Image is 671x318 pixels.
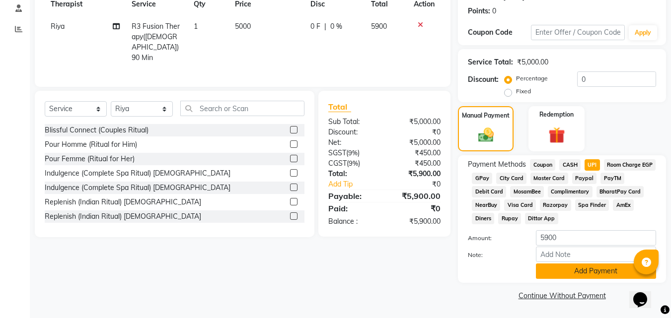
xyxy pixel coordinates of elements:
div: Replenish (Indian Ritual) [DEMOGRAPHIC_DATA] [45,211,201,222]
div: Discount: [468,74,499,85]
div: Blissful Connect (Couples Ritual) [45,125,149,135]
span: 9% [348,149,358,157]
img: _gift.svg [543,125,570,145]
div: Coupon Code [468,27,530,38]
div: ₹0 [384,127,448,137]
span: SGST [328,148,346,157]
label: Amount: [460,234,528,243]
span: Diners [472,213,494,224]
span: Coupon [530,159,555,171]
input: Enter Offer / Coupon Code [531,25,625,40]
span: BharatPay Card [596,186,644,197]
div: Pour Femme (Ritual for Her) [45,154,135,164]
div: ( ) [321,158,384,169]
span: Complimentary [548,186,593,197]
input: Add Note [536,247,656,262]
div: Replenish (Indian Ritual) [DEMOGRAPHIC_DATA] [45,197,201,207]
div: ₹5,000.00 [517,57,548,67]
div: ₹5,000.00 [384,117,448,127]
span: GPay [472,173,492,184]
a: Continue Without Payment [460,291,664,301]
span: | [324,21,326,32]
div: Indulgence (Complete Spa Ritual) [DEMOGRAPHIC_DATA] [45,168,230,179]
div: Balance : [321,216,384,227]
div: Pour Homme (Ritual for Him) [45,139,137,150]
div: ₹450.00 [384,148,448,158]
span: 5000 [235,22,251,31]
span: 0 F [310,21,320,32]
button: Apply [629,25,657,40]
div: Indulgence (Complete Spa Ritual) [DEMOGRAPHIC_DATA] [45,183,230,193]
div: ₹5,900.00 [384,169,448,179]
div: Paid: [321,202,384,214]
label: Manual Payment [462,111,510,120]
span: Dittor App [525,213,558,224]
span: MosamBee [510,186,544,197]
img: _cash.svg [473,126,499,144]
span: Riya [51,22,65,31]
div: Points: [468,6,490,16]
span: Master Card [530,173,568,184]
div: Sub Total: [321,117,384,127]
div: Discount: [321,127,384,137]
div: ₹0 [395,179,448,190]
a: Add Tip [321,179,395,190]
span: AmEx [613,199,634,211]
iframe: chat widget [629,278,661,308]
span: 1 [194,22,198,31]
div: 0 [492,6,496,16]
div: Net: [321,137,384,148]
div: ( ) [321,148,384,158]
span: Spa Finder [575,199,609,211]
label: Percentage [516,74,548,83]
span: NearBuy [472,199,500,211]
div: ₹0 [384,202,448,214]
div: Service Total: [468,57,513,67]
span: Rupay [498,213,521,224]
div: Payable: [321,190,384,202]
label: Fixed [516,87,531,96]
button: Add Payment [536,263,656,279]
span: CGST [328,159,347,168]
div: ₹450.00 [384,158,448,169]
input: Search or Scan [180,101,304,116]
div: ₹5,900.00 [384,216,448,227]
span: CASH [559,159,581,171]
span: Payment Methods [468,159,526,170]
input: Amount [536,230,656,246]
span: R3 Fusion Therapy([DEMOGRAPHIC_DATA]) 90 Min [132,22,180,62]
span: Paypal [572,173,597,184]
span: 5900 [371,22,387,31]
span: Razorpay [540,199,571,211]
span: 0 % [330,21,342,32]
label: Note: [460,251,528,259]
span: UPI [585,159,600,171]
span: PayTM [600,173,624,184]
span: Total [328,102,351,112]
span: Debit Card [472,186,506,197]
span: Room Charge EGP [604,159,656,171]
span: 9% [349,159,358,167]
div: ₹5,900.00 [384,190,448,202]
div: ₹5,000.00 [384,137,448,148]
div: Total: [321,169,384,179]
span: City Card [496,173,526,184]
label: Redemption [539,110,574,119]
span: Visa Card [504,199,536,211]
